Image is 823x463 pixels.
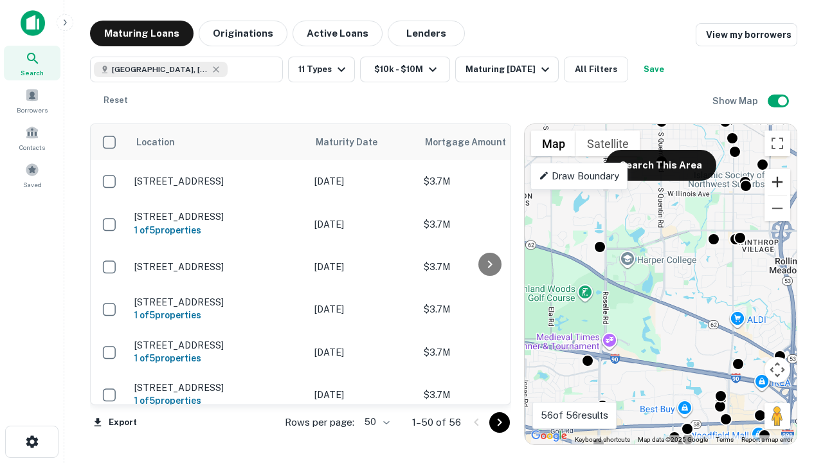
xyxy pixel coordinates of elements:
span: Borrowers [17,105,48,115]
a: Report a map error [741,436,793,443]
p: Rows per page: [285,415,354,430]
p: [STREET_ADDRESS] [134,296,302,308]
iframe: Chat Widget [759,360,823,422]
p: $3.7M [424,302,552,316]
p: $3.7M [424,174,552,188]
button: Active Loans [293,21,383,46]
div: 0 0 [525,124,797,444]
p: [STREET_ADDRESS] [134,211,302,222]
p: [DATE] [314,345,411,359]
p: Draw Boundary [539,168,619,184]
button: $10k - $10M [360,57,450,82]
span: Contacts [19,142,45,152]
p: $3.7M [424,217,552,232]
p: [DATE] [314,174,411,188]
div: 50 [359,413,392,431]
h6: 1 of 5 properties [134,351,302,365]
span: Location [136,134,175,150]
button: Maturing [DATE] [455,57,559,82]
p: 1–50 of 56 [412,415,461,430]
h6: 1 of 5 properties [134,394,302,408]
p: $3.7M [424,345,552,359]
button: Reset [95,87,136,113]
a: Saved [4,158,60,192]
p: [STREET_ADDRESS] [134,382,302,394]
p: [STREET_ADDRESS] [134,340,302,351]
button: All Filters [564,57,628,82]
button: Show satellite imagery [576,131,640,156]
th: Location [128,124,308,160]
p: [DATE] [314,260,411,274]
th: Maturity Date [308,124,417,160]
p: $3.7M [424,260,552,274]
span: Search [21,68,44,78]
p: [DATE] [314,217,411,232]
button: Search This Area [606,150,716,181]
a: Contacts [4,120,60,155]
img: Google [528,428,570,444]
p: [DATE] [314,302,411,316]
p: [STREET_ADDRESS] [134,176,302,187]
button: Keyboard shortcuts [575,435,630,444]
button: Map camera controls [764,357,790,383]
a: View my borrowers [696,23,797,46]
a: Terms (opens in new tab) [716,436,734,443]
button: Export [90,413,140,432]
span: Saved [23,179,42,190]
p: [STREET_ADDRESS] [134,261,302,273]
div: Maturing [DATE] [466,62,553,77]
a: Borrowers [4,83,60,118]
a: Search [4,46,60,80]
button: Save your search to get updates of matches that match your search criteria. [633,57,674,82]
p: 56 of 56 results [541,408,608,423]
span: Mortgage Amount [425,134,523,150]
button: Zoom in [764,169,790,195]
h6: 1 of 5 properties [134,308,302,322]
span: Map data ©2025 Google [638,436,708,443]
button: Maturing Loans [90,21,194,46]
span: Maturity Date [316,134,394,150]
button: Zoom out [764,195,790,221]
p: [DATE] [314,388,411,402]
h6: 1 of 5 properties [134,223,302,237]
button: Lenders [388,21,465,46]
span: [GEOGRAPHIC_DATA], [GEOGRAPHIC_DATA] [112,64,208,75]
button: Originations [199,21,287,46]
th: Mortgage Amount [417,124,559,160]
button: Toggle fullscreen view [764,131,790,156]
button: 11 Types [288,57,355,82]
img: capitalize-icon.png [21,10,45,36]
button: Go to next page [489,412,510,433]
a: Open this area in Google Maps (opens a new window) [528,428,570,444]
h6: Show Map [712,94,760,108]
p: $3.7M [424,388,552,402]
button: Show street map [531,131,576,156]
